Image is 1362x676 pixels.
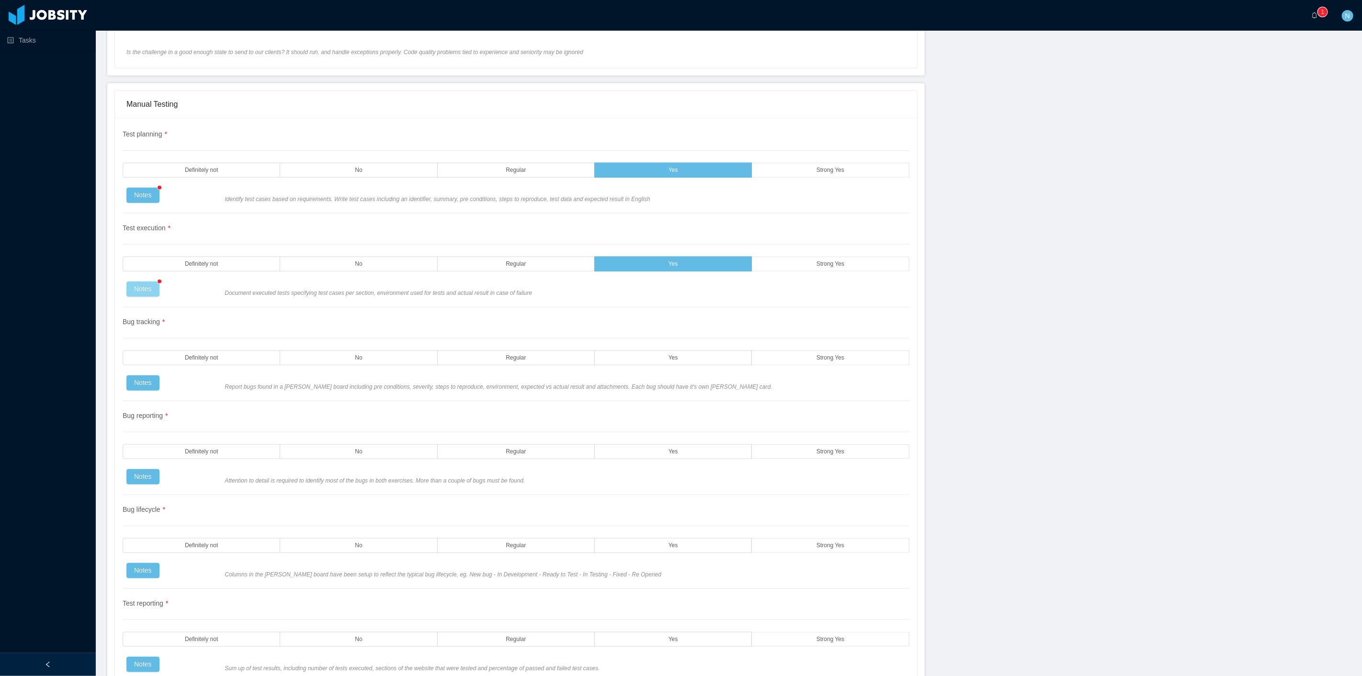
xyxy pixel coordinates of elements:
button: Notes [126,657,159,672]
span: Definitely not [185,261,218,267]
span: No [355,636,362,642]
span: Definitely not [185,636,218,642]
span: Columns in the [PERSON_NAME] board have been setup to reflect the typical bug lifecycle, eg. New ... [225,570,905,579]
span: Sum up of test results, including number of tests executed, sections of the website that were tes... [225,664,905,673]
span: Test execution [123,224,170,232]
a: icon: profileTasks [7,31,88,50]
span: No [355,167,362,173]
span: Definitely not [185,355,218,361]
span: Yes [669,167,678,173]
span: Regular [506,167,526,173]
span: Identify test cases based on requirements. Write test cases including an identifier, summary, pre... [225,195,905,203]
button: Notes [126,563,159,578]
span: Is the challenge in a good enough state to send to our clients? It should run, and handle excepti... [126,48,807,56]
span: Regular [506,449,526,455]
span: Yes [669,261,678,267]
span: Yes [669,449,678,455]
span: Definitely not [185,542,218,549]
span: Bug reporting [123,412,168,419]
span: No [355,261,362,267]
button: Notes [126,375,159,391]
span: Bug lifecycle [123,506,165,513]
span: Test planning [123,130,167,138]
span: Strong Yes [817,449,844,455]
button: Notes [126,188,159,203]
button: Notes [126,469,159,484]
span: Regular [506,542,526,549]
span: Yes [669,542,678,549]
div: Manual Testing [126,91,906,118]
span: Document executed tests specifying test cases per section, environment used for tests and actual ... [225,289,905,297]
span: Definitely not [185,167,218,173]
button: Notes [126,282,159,297]
span: Yes [669,636,678,642]
i: icon: bell [1311,12,1318,19]
span: No [355,542,362,549]
span: Strong Yes [817,542,844,549]
span: Regular [506,636,526,642]
span: Test reporting [123,599,168,607]
span: Bug tracking [123,318,165,326]
span: N [1345,10,1350,22]
span: Regular [506,261,526,267]
p: 1 [1321,7,1325,17]
span: Strong Yes [817,167,844,173]
span: Regular [506,355,526,361]
span: Definitely not [185,449,218,455]
span: Yes [669,355,678,361]
span: No [355,355,362,361]
span: Strong Yes [817,636,844,642]
span: Strong Yes [817,261,844,267]
span: No [355,449,362,455]
span: Strong Yes [817,355,844,361]
span: Report bugs found in a [PERSON_NAME] board including pre conditions, severity, steps to reproduce... [225,383,905,391]
span: Attention to detail is required to identify most of the bugs in both exercises. More than a coupl... [225,476,905,485]
sup: 1 [1318,7,1328,17]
